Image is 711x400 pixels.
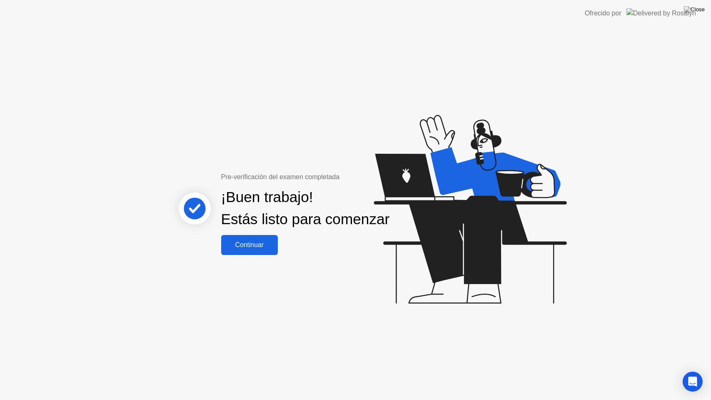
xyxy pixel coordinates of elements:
[683,372,703,392] div: Open Intercom Messenger
[224,241,276,249] div: Continuar
[626,8,696,18] img: Delivered by Rosalyn
[221,172,393,182] div: Pre-verificación del examen completada
[684,6,705,13] img: Close
[585,8,621,18] div: Ofrecido por
[221,235,278,255] button: Continuar
[221,186,390,230] div: ¡Buen trabajo! Estás listo para comenzar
